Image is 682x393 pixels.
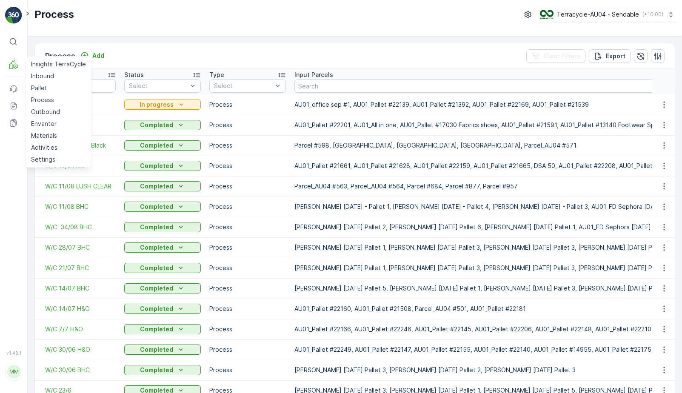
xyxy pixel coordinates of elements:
p: Completed [140,141,173,150]
p: Export [606,52,625,60]
span: v 1.48.1 [5,350,22,356]
td: Process [205,278,290,299]
a: W/C 04/08 BHC [45,223,116,231]
button: In progress [124,100,201,110]
td: Process [205,360,290,380]
p: ( +10:00 ) [642,11,663,18]
a: W/C 7/7 H&O [45,325,116,333]
button: Completed [124,263,201,273]
button: Add [77,51,108,61]
a: W/C 28/07 BHC [45,243,116,252]
button: Completed [124,202,201,212]
td: Process [205,319,290,339]
p: Completed [140,243,173,252]
a: W/C 14/07 BHC [45,284,116,293]
td: Process [205,237,290,258]
img: logo [5,7,22,24]
button: Completed [124,324,201,334]
p: Input Parcels [294,71,333,79]
a: W/C 14/07 H&O [45,305,116,313]
button: Completed [124,365,201,375]
td: Process [205,299,290,319]
button: Completed [124,222,201,232]
p: Select [129,82,188,90]
td: Process [205,339,290,360]
div: MM [7,365,21,379]
a: W/C 11/08 LUSH CLEAR [45,182,116,191]
p: Type [209,71,224,79]
button: MM [5,357,22,386]
img: terracycle_logo.png [540,10,554,19]
p: Completed [140,345,173,354]
p: Select [214,82,273,90]
button: Completed [124,161,201,171]
p: Completed [140,202,173,211]
p: Completed [140,264,173,272]
button: Completed [124,283,201,293]
p: Status [124,71,144,79]
p: Completed [140,284,173,293]
p: Completed [140,121,173,129]
td: Process [205,135,290,156]
td: Process [205,115,290,135]
a: W/C 30/06 BHC [45,366,116,374]
button: Completed [124,242,201,253]
p: Completed [140,223,173,231]
button: Terracycle-AU04 - Sendable(+10:00) [540,7,675,22]
a: W/C 30/06 H&O [45,345,116,354]
p: Completed [140,366,173,374]
td: Process [205,196,290,217]
p: Process [34,8,74,21]
p: In progress [140,100,174,109]
button: Export [589,49,631,63]
td: Process [205,258,290,278]
p: Completed [140,162,173,170]
button: Completed [124,181,201,191]
button: Clear Filters [526,49,585,63]
p: Add [92,51,104,60]
p: Completed [140,182,173,191]
button: Completed [124,304,201,314]
p: Clear Filters [543,52,580,60]
p: Completed [140,305,173,313]
button: Completed [124,140,201,151]
p: Terracycle-AU04 - Sendable [557,10,639,19]
td: Process [205,94,290,115]
p: Completed [140,325,173,333]
td: Process [205,217,290,237]
td: Process [205,156,290,176]
a: W/C 11/08 BHC [45,202,116,211]
button: Completed [124,120,201,130]
p: Process [45,50,75,62]
a: W/C 21/07 BHC [45,264,116,272]
td: Process [205,176,290,196]
button: Completed [124,345,201,355]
